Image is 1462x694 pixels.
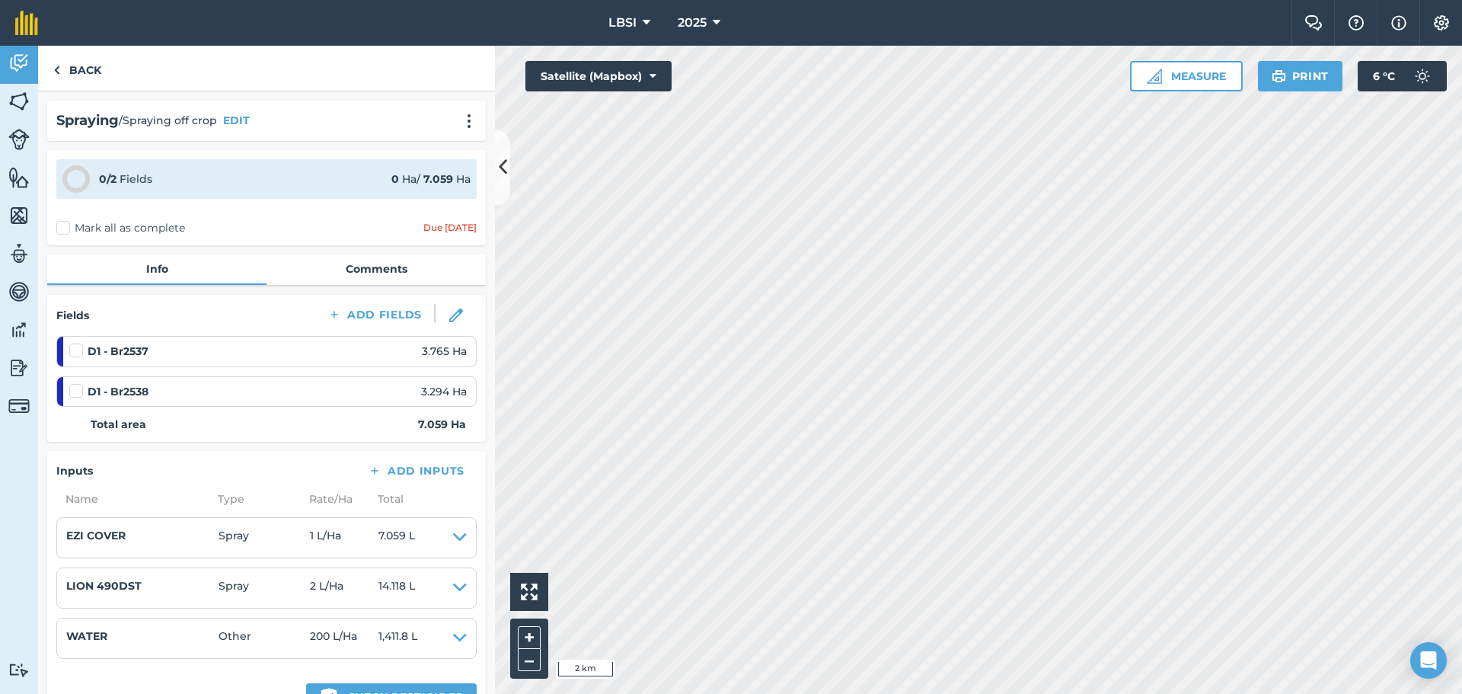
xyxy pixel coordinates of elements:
[378,527,415,548] span: 7.059 L
[8,204,30,227] img: svg+xml;base64,PHN2ZyB4bWxucz0iaHR0cDovL3d3dy53My5vcmcvMjAwMC9zdmciIHdpZHRoPSI1NiIgaGVpZ2h0PSI2MC...
[219,527,310,548] span: Spray
[66,577,467,599] summary: LION 490DSTSpray2 L/Ha14.118 L
[310,577,378,599] span: 2 L / Ha
[66,577,219,594] h4: LION 490DST
[460,114,478,129] img: svg+xml;base64,PHN2ZyB4bWxucz0iaHR0cDovL3d3dy53My5vcmcvMjAwMC9zdmciIHdpZHRoPSIyMCIgaGVpZ2h0PSIyNC...
[8,395,30,417] img: svg+xml;base64,PD94bWwgdmVyc2lvbj0iMS4wIiBlbmNvZGluZz0idXRmLTgiPz4KPCEtLSBHZW5lcmF0b3I6IEFkb2JlIE...
[525,61,672,91] button: Satellite (Mapbox)
[1410,642,1447,679] div: Open Intercom Messenger
[1304,15,1323,30] img: Two speech bubbles overlapping with the left bubble in the forefront
[1373,61,1395,91] span: 6 ° C
[38,46,117,91] a: Back
[449,309,463,322] img: svg+xml;base64,PHN2ZyB3aWR0aD0iMTgiIGhlaWdodD0iMTgiIHZpZXdCb3g9IjAgMCAxOCAxOCIgZmlsbD0ibm9uZSIgeG...
[56,110,119,132] h2: Spraying
[608,14,637,32] span: LBSI
[418,416,466,433] strong: 7.059 Ha
[56,220,185,236] label: Mark all as complete
[1407,61,1438,91] img: svg+xml;base64,PD94bWwgdmVyc2lvbj0iMS4wIiBlbmNvZGluZz0idXRmLTgiPz4KPCEtLSBHZW5lcmF0b3I6IEFkb2JlIE...
[310,628,378,649] span: 200 L / Ha
[8,90,30,113] img: svg+xml;base64,PHN2ZyB4bWxucz0iaHR0cDovL3d3dy53My5vcmcvMjAwMC9zdmciIHdpZHRoPSI1NiIgaGVpZ2h0PSI2MC...
[391,171,471,187] div: Ha / Ha
[422,343,467,360] span: 3.765 Ha
[8,318,30,341] img: svg+xml;base64,PD94bWwgdmVyc2lvbj0iMS4wIiBlbmNvZGluZz0idXRmLTgiPz4KPCEtLSBHZW5lcmF0b3I6IEFkb2JlIE...
[423,222,477,234] div: Due [DATE]
[66,527,467,548] summary: EZI COVERSpray1 L/Ha7.059 L
[8,663,30,677] img: svg+xml;base64,PD94bWwgdmVyc2lvbj0iMS4wIiBlbmNvZGluZz0idXRmLTgiPz4KPCEtLSBHZW5lcmF0b3I6IEFkb2JlIE...
[267,254,486,283] a: Comments
[47,254,267,283] a: Info
[8,357,30,379] img: svg+xml;base64,PD94bWwgdmVyc2lvbj0iMS4wIiBlbmNvZGluZz0idXRmLTgiPz4KPCEtLSBHZW5lcmF0b3I6IEFkb2JlIE...
[91,416,146,433] strong: Total area
[1272,67,1286,85] img: svg+xml;base64,PHN2ZyB4bWxucz0iaHR0cDovL3d3dy53My5vcmcvMjAwMC9zdmciIHdpZHRoPSIxOSIgaGVpZ2h0PSIyNC...
[1432,15,1451,30] img: A cog icon
[1358,61,1447,91] button: 6 °C
[99,171,152,187] div: Fields
[356,460,477,481] button: Add Inputs
[209,491,300,507] span: Type
[378,577,415,599] span: 14.118 L
[518,626,541,649] button: +
[1391,14,1406,32] img: svg+xml;base64,PHN2ZyB4bWxucz0iaHR0cDovL3d3dy53My5vcmcvMjAwMC9zdmciIHdpZHRoPSIxNyIgaGVpZ2h0PSIxNy...
[66,628,219,644] h4: WATER
[423,172,453,186] strong: 7.059
[66,527,219,544] h4: EZI COVER
[119,112,217,129] span: / Spraying off crop
[315,304,434,325] button: Add Fields
[56,307,89,324] h4: Fields
[8,129,30,150] img: svg+xml;base64,PD94bWwgdmVyc2lvbj0iMS4wIiBlbmNvZGluZz0idXRmLTgiPz4KPCEtLSBHZW5lcmF0b3I6IEFkb2JlIE...
[310,527,378,548] span: 1 L / Ha
[8,52,30,75] img: svg+xml;base64,PD94bWwgdmVyc2lvbj0iMS4wIiBlbmNvZGluZz0idXRmLTgiPz4KPCEtLSBHZW5lcmF0b3I6IEFkb2JlIE...
[56,491,209,507] span: Name
[521,584,538,600] img: Four arrows, one pointing top left, one top right, one bottom right and the last bottom left
[518,649,541,671] button: –
[391,172,399,186] strong: 0
[219,628,310,649] span: Other
[369,491,404,507] span: Total
[88,383,148,400] strong: D1 - Br2538
[223,112,250,129] button: EDIT
[99,172,117,186] strong: 0 / 2
[56,462,93,479] h4: Inputs
[678,14,707,32] span: 2025
[421,383,467,400] span: 3.294 Ha
[66,628,467,649] summary: WATEROther200 L/Ha1,411.8 L
[1130,61,1243,91] button: Measure
[1258,61,1343,91] button: Print
[8,166,30,189] img: svg+xml;base64,PHN2ZyB4bWxucz0iaHR0cDovL3d3dy53My5vcmcvMjAwMC9zdmciIHdpZHRoPSI1NiIgaGVpZ2h0PSI2MC...
[300,491,369,507] span: Rate/ Ha
[1347,15,1365,30] img: A question mark icon
[53,61,60,79] img: svg+xml;base64,PHN2ZyB4bWxucz0iaHR0cDovL3d3dy53My5vcmcvMjAwMC9zdmciIHdpZHRoPSI5IiBoZWlnaHQ9IjI0Ii...
[8,280,30,303] img: svg+xml;base64,PD94bWwgdmVyc2lvbj0iMS4wIiBlbmNvZGluZz0idXRmLTgiPz4KPCEtLSBHZW5lcmF0b3I6IEFkb2JlIE...
[88,343,148,360] strong: D1 - Br2537
[378,628,417,649] span: 1,411.8 L
[219,577,310,599] span: Spray
[8,242,30,265] img: svg+xml;base64,PD94bWwgdmVyc2lvbj0iMS4wIiBlbmNvZGluZz0idXRmLTgiPz4KPCEtLSBHZW5lcmF0b3I6IEFkb2JlIE...
[1147,69,1162,84] img: Ruler icon
[15,11,38,35] img: fieldmargin Logo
